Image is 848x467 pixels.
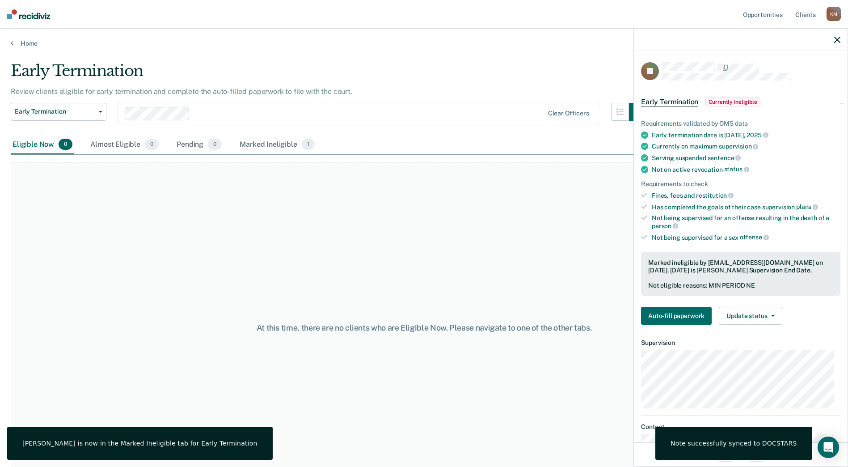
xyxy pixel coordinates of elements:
[238,135,316,155] div: Marked Ineligible
[652,131,840,139] div: Early termination date is [DATE],
[302,139,315,150] span: 1
[652,191,840,200] div: Fines, fees and
[652,214,840,229] div: Not being supervised for an offense resulting in the death of a
[648,259,833,274] div: Marked ineligible by [EMAIL_ADDRESS][DOMAIN_NAME] on [DATE]. [DATE] is [PERSON_NAME] Supervision ...
[641,307,715,325] a: Navigate to form link
[652,154,840,162] div: Serving suspended
[208,139,222,150] span: 0
[719,307,782,325] button: Update status
[705,98,760,106] span: Currently ineligible
[796,203,818,210] span: plans
[652,233,840,242] div: Not being supervised for a sex
[747,132,768,139] span: 2025
[641,423,840,431] dt: Contact
[719,143,758,150] span: supervision
[827,7,841,21] div: K M
[7,9,50,19] img: Recidiviz
[11,39,837,47] a: Home
[175,135,224,155] div: Pending
[652,166,840,174] div: Not on active revocation
[652,142,840,150] div: Currently on maximum
[724,166,749,173] span: status
[634,442,848,466] div: 1 / 1
[652,222,678,229] span: person
[641,120,840,127] div: Requirements validated by OMS data
[652,203,840,211] div: Has completed the goals of their case supervision
[15,108,95,115] span: Early Termination
[59,139,72,150] span: 0
[641,98,698,106] span: Early Termination
[11,62,647,87] div: Early Termination
[22,439,257,447] div: [PERSON_NAME] is now in the Marked Ineligible tab for Early Termination
[89,135,160,155] div: Almost Eligible
[641,180,840,188] div: Requirements to check
[648,282,833,289] div: Not eligible reasons: MIN PERIOD NE
[696,192,734,199] span: restitution
[218,323,631,333] div: At this time, there are no clients who are Eligible Now. Please navigate to one of the other tabs.
[11,135,74,155] div: Eligible Now
[740,233,769,241] span: offense
[671,439,797,447] div: Note successfully synced to DOCSTARS
[708,154,741,161] span: sentence
[641,307,712,325] button: Auto-fill paperwork
[818,437,839,458] div: Open Intercom Messenger
[634,88,848,116] div: Early TerminationCurrently ineligible
[11,87,352,96] p: Review clients eligible for early termination and complete the auto-filled paperwork to file with...
[548,110,589,117] div: Clear officers
[145,139,159,150] span: 0
[641,339,840,347] dt: Supervision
